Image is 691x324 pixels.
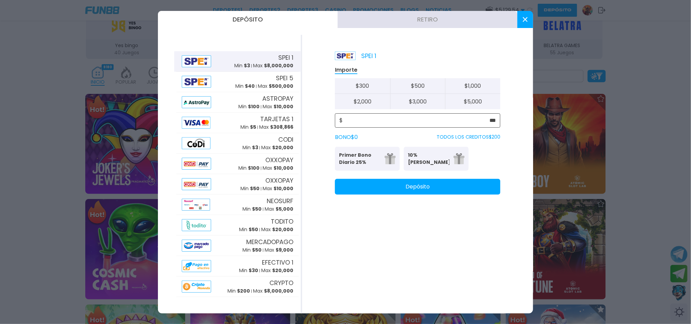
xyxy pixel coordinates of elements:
[385,153,396,164] img: gift
[239,226,258,233] p: Min
[182,240,211,252] img: Alipay
[265,206,293,213] p: Max
[238,103,260,110] p: Min
[274,103,293,110] span: $ 10,000
[272,267,293,274] span: $ 20,000
[174,215,301,236] button: AlipayTODITOMin $50Max $20,000
[174,236,301,256] button: AlipayMERCADOPAGOMin $50Max $9,000
[261,267,293,274] p: Max
[174,195,301,215] button: AlipayNEOSURFMin $50Max $5,000
[253,287,293,295] p: Max
[263,103,293,110] p: Max
[262,94,293,103] span: ASTROPAY
[339,116,343,125] span: $
[445,78,500,94] button: $1,000
[244,62,250,69] span: $ 3
[174,154,301,174] button: AlipayOXXOPAYMin $100Max $10,000
[454,153,465,164] img: gift
[265,176,293,185] span: OXXOPAY
[250,185,260,192] span: $ 50
[276,73,293,83] span: SPEI 5
[445,94,500,109] button: $5,000
[338,11,517,28] button: Retiro
[249,267,258,274] span: $ 30
[242,144,258,151] p: Min
[276,206,293,212] span: $ 5,000
[174,277,301,297] button: AlipayCRYPTOMin $200Max $8,000,000
[335,147,400,171] button: Primer Bono Diario 25%
[269,83,293,89] span: $ 500,000
[272,144,293,151] span: $ 20,000
[250,124,256,130] span: $ 5
[237,287,250,294] span: $ 200
[182,117,210,129] img: Alipay
[158,11,338,28] button: Depósito
[264,62,293,69] span: $ 8,000,000
[265,246,293,254] p: Max
[270,124,293,130] span: $ 308,866
[390,78,445,94] button: $500
[259,124,293,131] p: Max
[274,185,293,192] span: $ 10,000
[262,258,293,267] span: EFECTIVO 1
[174,72,301,92] button: AlipaySPEI 5Min $40Max $500,000
[249,226,258,233] span: $ 50
[240,185,260,192] p: Min
[263,185,293,192] p: Max
[174,113,301,133] button: AlipayTARJETAS 1Min $5Max $308,866
[174,133,301,154] button: AlipayCODIMin $3Max $20,000
[252,246,262,253] span: $ 50
[242,206,262,213] p: Min
[182,199,210,211] img: Alipay
[182,55,211,67] img: Alipay
[272,226,293,233] span: $ 20,000
[274,165,293,171] span: $ 10,000
[174,51,301,72] button: AlipaySPEI 1Min $3Max $8,000,000
[271,217,293,226] span: TODITO
[278,53,293,62] span: SPEI 1
[335,51,376,60] p: SPEI 1
[174,92,301,113] button: AlipayASTROPAYMin $100Max $10,000
[335,133,358,141] label: BONO $ 0
[248,165,260,171] span: $ 100
[182,260,211,272] img: Alipay
[437,133,500,141] p: TODOS LOS CREDITOS $ 200
[335,52,356,60] img: Platform Logo
[174,174,301,195] button: AlipayOXXOPAYMin $50Max $10,000
[278,135,293,144] span: CODI
[263,165,293,172] p: Max
[252,144,258,151] span: $ 3
[227,287,250,295] p: Min
[252,206,262,212] span: $ 50
[261,226,293,233] p: Max
[245,83,255,89] span: $ 40
[182,281,211,293] img: Alipay
[408,152,450,166] p: 10% [PERSON_NAME]
[182,158,211,170] img: Alipay
[335,66,357,74] p: Importe
[182,96,211,108] img: Alipay
[265,155,293,165] span: OXXOPAY
[269,278,293,287] span: CRYPTO
[248,103,260,110] span: $ 100
[240,124,256,131] p: Min
[390,94,445,109] button: $3,000
[174,256,301,277] button: AlipayEFECTIVO 1Min $30Max $20,000
[261,144,293,151] p: Max
[264,287,293,294] span: $ 8,000,000
[239,267,258,274] p: Min
[242,246,262,254] p: Min
[238,165,260,172] p: Min
[335,179,500,195] button: Depósito
[339,152,381,166] p: Primer Bono Diario 25%
[182,137,210,149] img: Alipay
[335,78,390,94] button: $300
[235,83,255,90] p: Min
[276,246,293,253] span: $ 9,000
[234,62,250,69] p: Min
[267,196,293,206] span: NEOSURF
[182,76,211,88] img: Alipay
[260,114,293,124] span: TARJETAS 1
[182,178,211,190] img: Alipay
[253,62,293,69] p: Max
